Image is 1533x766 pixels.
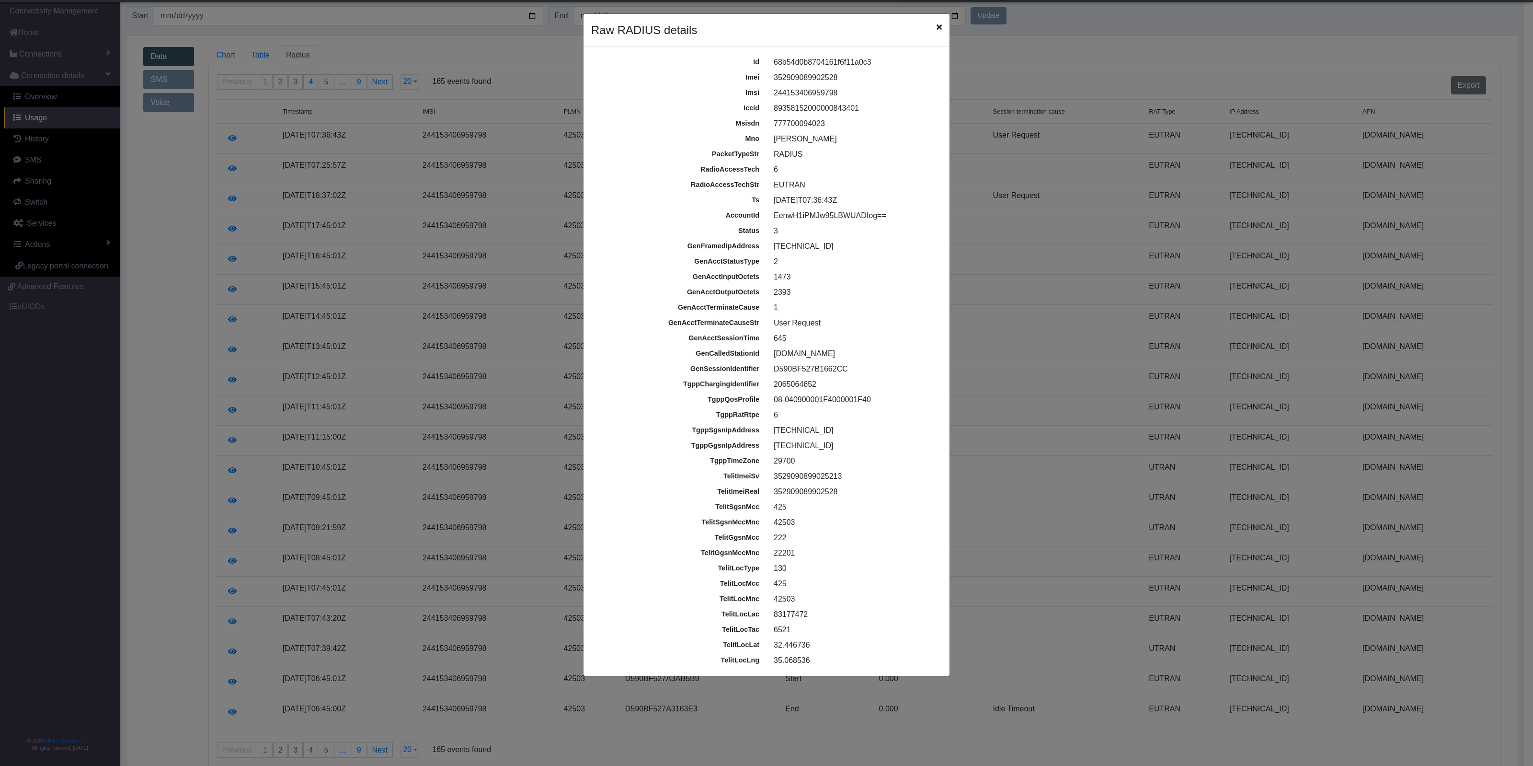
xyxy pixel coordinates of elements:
[588,149,766,160] div: packetTypeStr
[766,547,945,559] div: 22201
[766,593,945,605] div: 42503
[588,348,766,359] div: genCalledStationId
[766,195,945,206] div: [DATE]T07:36:43Z
[588,57,766,68] div: id
[588,180,766,190] div: radioAccessTechStr
[588,517,766,528] div: telitSgsnMccMnc
[588,210,766,221] div: accountId
[588,640,766,650] div: telitLocLat
[766,87,945,99] div: 244153406959798
[591,22,697,39] h4: Raw RADIUS details
[588,287,766,298] div: genAcctOutputOctets
[766,149,945,160] div: RADIUS
[588,134,766,144] div: mno
[766,287,945,298] div: 2393
[588,594,766,604] div: telitLocMnc
[588,333,766,344] div: genAcctSessionTime
[766,639,945,651] div: 32.446736
[766,471,945,482] div: 3529090899025213
[766,225,945,237] div: 3
[588,379,766,390] div: tgppChargingIdentifier
[588,579,766,589] div: telitLocMcc
[588,655,766,666] div: telitLocLng
[766,271,945,283] div: 1473
[766,333,945,344] div: 645
[588,318,766,328] div: genAcctTerminateCauseStr
[766,486,945,498] div: 352909089902528
[766,72,945,83] div: 352909089902528
[766,103,945,114] div: 89358152000000843401
[588,471,766,482] div: telitImeiSv
[766,118,945,129] div: 777700094023
[766,57,945,68] div: 68b54d0b8704161f6f11a0c3
[588,609,766,620] div: telitLocLac
[588,395,766,405] div: tgppQosProfile
[588,487,766,497] div: telitImeiReal
[766,394,945,406] div: 08-040900001F4000001F40
[766,409,945,421] div: 6
[766,317,945,329] div: User Request
[588,118,766,129] div: msisdn
[766,563,945,574] div: 130
[937,22,942,33] span: Close
[766,517,945,528] div: 42503
[588,164,766,175] div: radioAccessTech
[588,625,766,635] div: telitLocTac
[766,532,945,544] div: 222
[766,348,945,360] div: [DOMAIN_NAME]
[588,502,766,512] div: telitSgsnMcc
[588,241,766,252] div: genFramedIpAddress
[766,440,945,452] div: [TECHNICAL_ID]
[588,302,766,313] div: genAcctTerminateCause
[588,272,766,282] div: genAcctInputOctets
[766,302,945,313] div: 1
[766,210,945,221] div: EenwH1iPMJw95LBWUADIog==
[766,455,945,467] div: 29700
[766,655,945,666] div: 35.068536
[588,226,766,236] div: status
[766,425,945,436] div: [TECHNICAL_ID]
[588,72,766,83] div: imei
[588,410,766,420] div: tgppRatRtpe
[588,533,766,543] div: telitGgsnMcc
[588,195,766,206] div: ts
[588,88,766,98] div: imsi
[766,241,945,252] div: [TECHNICAL_ID]
[588,548,766,558] div: telitGgsnMccMnc
[766,179,945,191] div: EUTRAN
[588,456,766,466] div: tgppTimeZone
[766,363,945,375] div: D590BF527B1662CC
[588,563,766,574] div: telitLocType
[766,624,945,636] div: 6521
[766,379,945,390] div: 2065064652
[588,103,766,114] div: iccid
[766,501,945,513] div: 425
[588,364,766,374] div: genSessionIdentifier
[588,441,766,451] div: tgppGgsnIpAddress
[588,425,766,436] div: tgppSgsnIpAddress
[766,578,945,590] div: 425
[766,164,945,175] div: 6
[588,256,766,267] div: genAcctStatusType
[766,256,945,267] div: 2
[766,133,945,145] div: [PERSON_NAME]
[766,609,945,620] div: 83177472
